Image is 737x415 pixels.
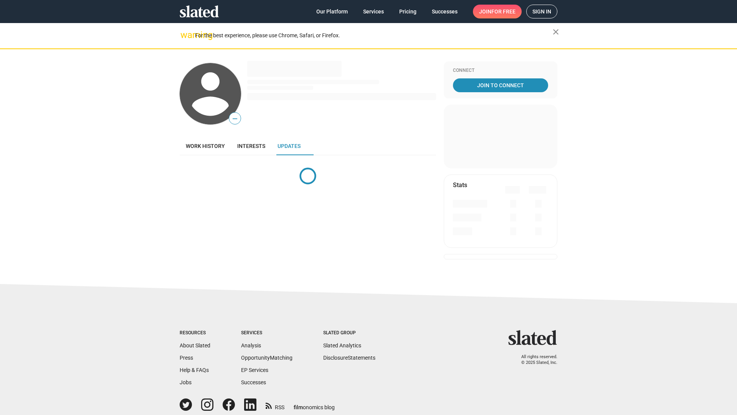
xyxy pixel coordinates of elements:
span: for free [491,5,516,18]
a: Services [357,5,390,18]
div: Services [241,330,292,336]
a: Work history [180,137,231,155]
span: Join [479,5,516,18]
a: Help & FAQs [180,367,209,373]
a: Slated Analytics [323,342,361,349]
span: Pricing [399,5,416,18]
a: EP Services [241,367,268,373]
a: Successes [241,379,266,385]
span: Interests [237,143,265,149]
a: DisclosureStatements [323,355,375,361]
span: Successes [432,5,458,18]
a: Interests [231,137,271,155]
a: Joinfor free [473,5,522,18]
div: For the best experience, please use Chrome, Safari, or Firefox. [195,30,553,41]
a: Our Platform [310,5,354,18]
a: Updates [271,137,307,155]
a: OpportunityMatching [241,355,292,361]
p: All rights reserved. © 2025 Slated, Inc. [513,354,557,365]
mat-card-title: Stats [453,181,467,189]
a: Sign in [526,5,557,18]
a: filmonomics blog [294,398,335,411]
mat-icon: close [551,27,560,37]
a: Join To Connect [453,78,548,92]
div: Resources [180,330,210,336]
span: film [294,404,303,410]
span: Work history [186,143,225,149]
mat-icon: warning [180,30,190,40]
span: Our Platform [316,5,348,18]
span: Updates [278,143,301,149]
a: Successes [426,5,464,18]
span: Join To Connect [454,78,547,92]
span: Sign in [532,5,551,18]
a: Press [180,355,193,361]
a: Pricing [393,5,423,18]
a: Jobs [180,379,192,385]
a: About Slated [180,342,210,349]
div: Slated Group [323,330,375,336]
a: RSS [266,399,284,411]
a: Analysis [241,342,261,349]
div: Connect [453,68,548,74]
span: Services [363,5,384,18]
span: — [229,114,241,124]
